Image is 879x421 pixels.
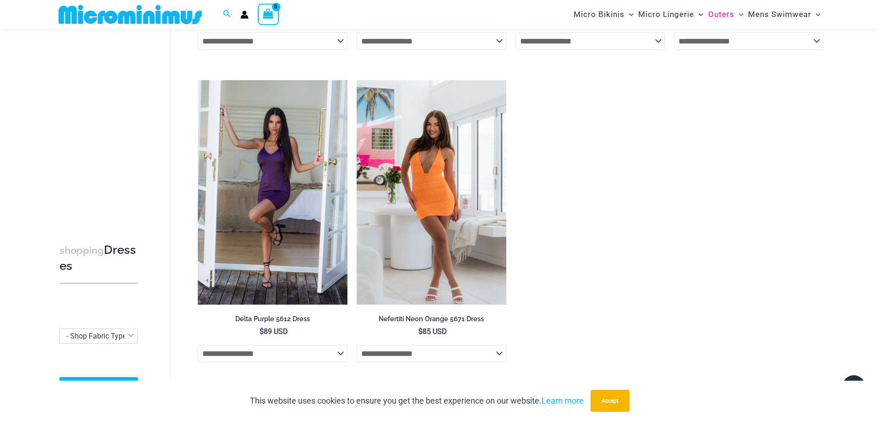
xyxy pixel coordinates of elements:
[624,3,634,26] span: Menu Toggle
[60,242,138,274] h3: Dresses
[571,3,636,26] a: Micro BikinisMenu ToggleMenu Toggle
[357,80,506,305] img: Nefertiti Neon Orange 5671 Dress 01
[60,329,137,343] span: - Shop Fabric Type
[636,3,705,26] a: Micro LingerieMenu ToggleMenu Toggle
[638,3,694,26] span: Micro Lingerie
[223,9,231,20] a: Search icon link
[746,3,823,26] a: Mens SwimwearMenu ToggleMenu Toggle
[60,377,138,411] a: [DEMOGRAPHIC_DATA] Sizing Guide
[198,315,347,327] a: Delta Purple 5612 Dress
[240,11,249,19] a: Account icon link
[198,315,347,323] h2: Delta Purple 5612 Dress
[60,328,138,344] span: - Shop Fabric Type
[357,315,506,327] a: Nefertiti Neon Orange 5671 Dress
[250,394,584,408] p: This website uses cookies to ensure you get the best experience on our website.
[418,327,447,336] bdi: 85 USD
[55,4,206,25] img: MM SHOP LOGO FLAT
[748,3,811,26] span: Mens Swimwear
[706,3,746,26] a: OutersMenu ToggleMenu Toggle
[591,390,629,412] button: Accept
[734,3,743,26] span: Menu Toggle
[260,327,264,336] span: $
[198,80,347,305] img: Delta Purple 5612 Dress 01
[574,3,624,26] span: Micro Bikinis
[418,327,423,336] span: $
[708,3,734,26] span: Outers
[570,1,824,27] nav: Site Navigation
[198,80,347,305] a: Delta Purple 5612 Dress 01Delta Purple 5612 Dress 03Delta Purple 5612 Dress 03
[258,4,279,25] a: View Shopping Cart, empty
[60,245,104,256] span: shopping
[357,315,506,323] h2: Nefertiti Neon Orange 5671 Dress
[694,3,703,26] span: Menu Toggle
[542,396,584,405] a: Learn more
[811,3,820,26] span: Menu Toggle
[60,31,142,214] iframe: TrustedSite Certified
[357,80,506,305] a: Nefertiti Neon Orange 5671 Dress 01Nefertiti Neon Orange 5671 Dress 02Nefertiti Neon Orange 5671 ...
[260,327,288,336] bdi: 89 USD
[66,332,126,340] span: - Shop Fabric Type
